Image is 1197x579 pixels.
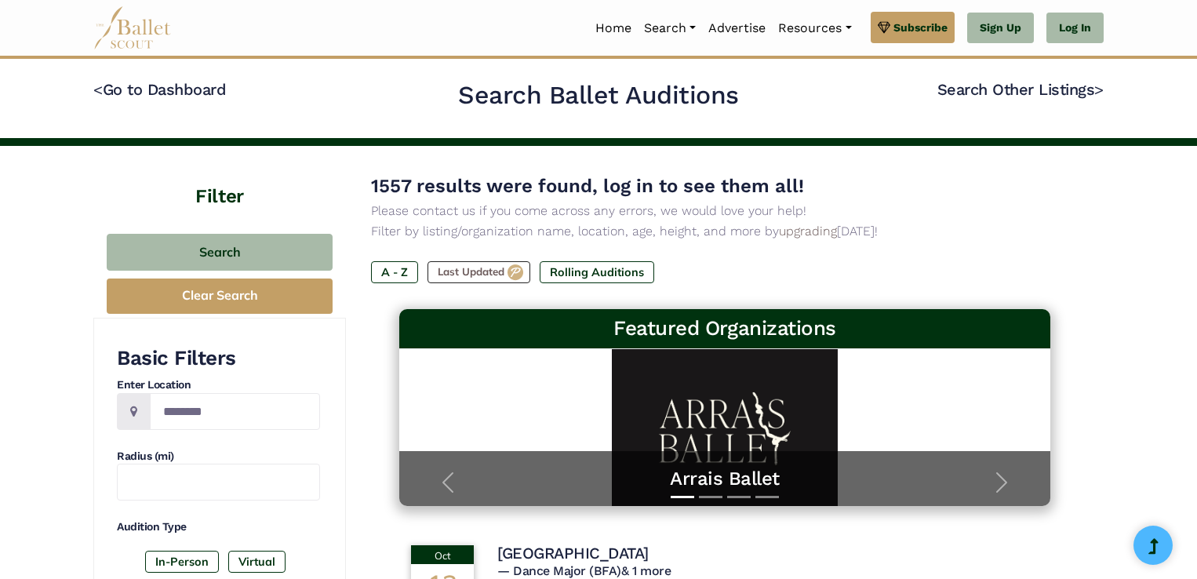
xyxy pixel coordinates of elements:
p: Filter by listing/organization name, location, age, height, and more by [DATE]! [371,221,1079,242]
label: A - Z [371,261,418,283]
button: Slide 1 [671,488,694,506]
a: Advertise [702,12,772,45]
a: Log In [1046,13,1104,44]
span: — Dance Major (BFA) [497,563,671,578]
a: Search Other Listings> [937,80,1104,99]
a: Search [638,12,702,45]
label: Rolling Auditions [540,261,654,283]
img: gem.svg [878,19,890,36]
h4: Filter [93,146,346,210]
button: Slide 2 [699,488,722,506]
input: Location [150,393,320,430]
label: Virtual [228,551,286,573]
button: Slide 4 [755,488,779,506]
a: Sign Up [967,13,1034,44]
a: upgrading [779,224,837,239]
h3: Featured Organizations [412,315,1038,342]
code: > [1094,79,1104,99]
span: Subscribe [893,19,948,36]
a: & 1 more [621,563,671,578]
h4: Audition Type [117,519,320,535]
a: Resources [772,12,857,45]
h4: [GEOGRAPHIC_DATA] [497,543,649,563]
div: Oct [411,545,474,564]
label: Last Updated [427,261,530,283]
button: Search [107,234,333,271]
a: <Go to Dashboard [93,80,226,99]
code: < [93,79,103,99]
h4: Radius (mi) [117,449,320,464]
span: 1557 results were found, log in to see them all! [371,175,804,197]
button: Clear Search [107,279,333,314]
a: Arrais Ballet [415,467,1035,491]
button: Slide 3 [727,488,751,506]
a: Subscribe [871,12,955,43]
a: Home [589,12,638,45]
h4: Enter Location [117,377,320,393]
h3: Basic Filters [117,345,320,372]
h2: Search Ballet Auditions [458,79,739,112]
label: In-Person [145,551,219,573]
p: Please contact us if you come across any errors, we would love your help! [371,201,1079,221]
